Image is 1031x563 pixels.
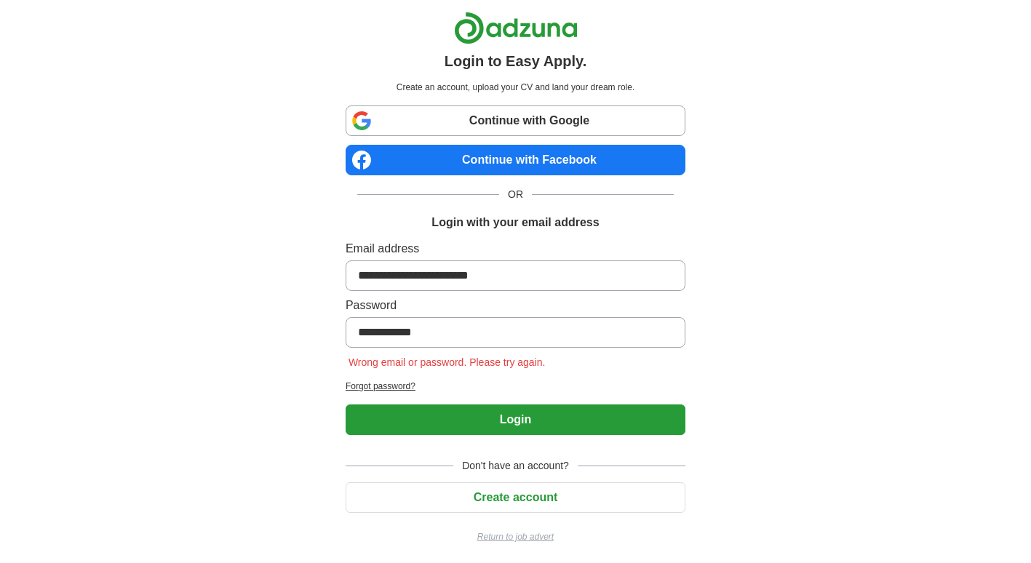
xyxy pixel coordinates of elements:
span: Don't have an account? [453,458,578,474]
p: Create an account, upload your CV and land your dream role. [349,81,682,94]
label: Email address [346,240,685,257]
span: OR [499,187,532,202]
h1: Login to Easy Apply. [445,50,587,72]
a: Continue with Facebook [346,145,685,175]
img: Adzuna logo [454,12,578,44]
a: Create account [346,491,685,503]
button: Create account [346,482,685,513]
a: Continue with Google [346,105,685,136]
span: Wrong email or password. Please try again. [346,356,549,368]
a: Return to job advert [346,530,685,543]
label: Password [346,297,685,314]
a: Forgot password? [346,380,685,393]
button: Login [346,404,685,435]
h1: Login with your email address [431,214,599,231]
